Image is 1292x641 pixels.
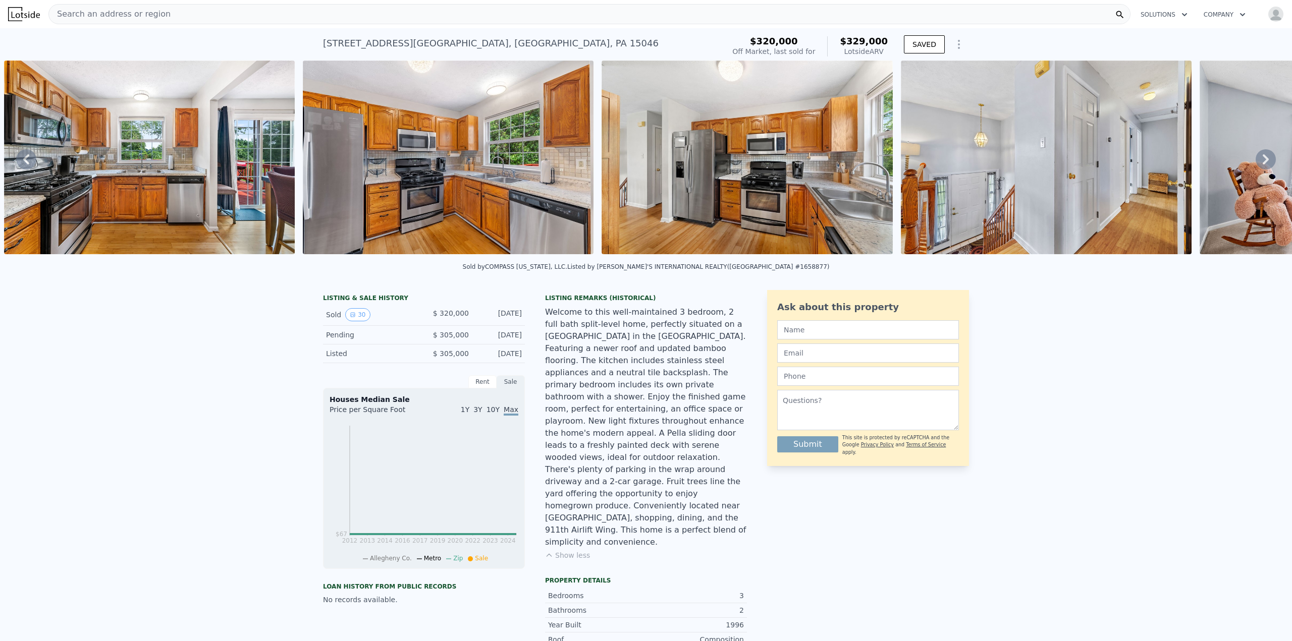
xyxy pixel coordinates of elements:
[548,591,646,601] div: Bedrooms
[412,537,428,544] tspan: 2017
[433,309,469,317] span: $ 320,000
[545,550,590,560] button: Show less
[326,330,416,340] div: Pending
[904,35,945,53] button: SAVED
[323,36,659,50] div: [STREET_ADDRESS][GEOGRAPHIC_DATA] , [GEOGRAPHIC_DATA] , PA 15046
[477,348,522,359] div: [DATE]
[448,537,463,544] tspan: 2020
[395,537,410,544] tspan: 2016
[1268,6,1284,22] img: avatar
[545,576,747,585] div: Property details
[326,308,416,321] div: Sold
[336,531,347,538] tspan: $67
[303,61,594,254] img: Sale: 156493138 Parcel: 123681336
[777,300,959,314] div: Ask about this property
[477,330,522,340] div: [DATE]
[424,555,441,562] span: Metro
[377,537,393,544] tspan: 2014
[1133,6,1196,24] button: Solutions
[433,331,469,339] span: $ 305,000
[465,537,481,544] tspan: 2022
[777,343,959,363] input: Email
[360,537,375,544] tspan: 2013
[461,405,469,414] span: 1Y
[777,436,838,452] button: Submit
[330,394,518,404] div: Houses Median Sale
[545,294,747,302] div: Listing Remarks (Historical)
[906,442,946,447] a: Terms of Service
[567,263,829,270] div: Listed by [PERSON_NAME]'S INTERNATIONAL REALTY ([GEOGRAPHIC_DATA] #1658877)
[842,434,959,456] div: This site is protected by reCAPTCHA and the Google and apply.
[777,367,959,386] input: Phone
[861,442,894,447] a: Privacy Policy
[949,34,969,54] button: Show Options
[433,349,469,358] span: $ 305,000
[323,294,525,304] div: LISTING & SALE HISTORY
[777,320,959,339] input: Name
[840,36,888,46] span: $329,000
[482,537,498,544] tspan: 2023
[323,595,525,605] div: No records available.
[504,405,518,416] span: Max
[548,620,646,630] div: Year Built
[646,620,744,630] div: 1996
[750,36,798,46] span: $320,000
[602,61,892,254] img: Sale: 156493138 Parcel: 123681336
[463,263,568,270] div: Sold by COMPASS [US_STATE], LLC .
[548,605,646,615] div: Bathrooms
[49,8,171,20] span: Search an address or region
[732,46,815,56] div: Off Market, last sold for
[330,404,424,421] div: Price per Square Foot
[1196,6,1254,24] button: Company
[345,308,370,321] button: View historical data
[473,405,482,414] span: 3Y
[326,348,416,359] div: Listed
[840,46,888,56] div: Lotside ARV
[477,308,522,321] div: [DATE]
[646,605,744,615] div: 2
[497,375,525,388] div: Sale
[646,591,744,601] div: 3
[475,555,488,562] span: Sale
[500,537,516,544] tspan: 2024
[8,7,40,21] img: Lotside
[468,375,497,388] div: Rent
[487,405,500,414] span: 10Y
[323,582,525,591] div: Loan history from public records
[342,537,358,544] tspan: 2012
[430,537,446,544] tspan: 2019
[453,555,463,562] span: Zip
[545,306,747,548] div: Welcome to this well-maintained 3 bedroom, 2 full bath split-level home, perfectly situated on a ...
[4,61,295,254] img: Sale: 156493138 Parcel: 123681336
[901,61,1192,254] img: Sale: 156493138 Parcel: 123681336
[370,555,412,562] span: Allegheny Co.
